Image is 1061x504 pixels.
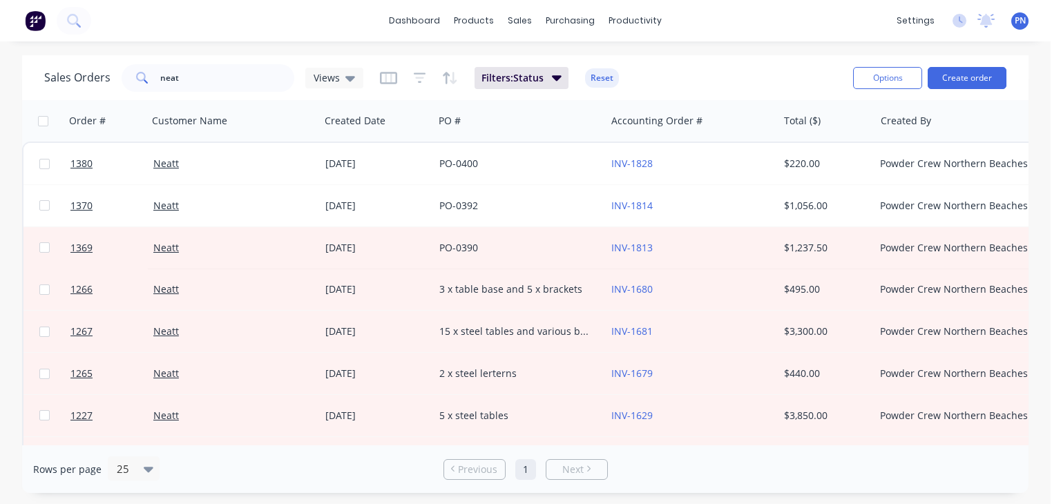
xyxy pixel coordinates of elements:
[153,409,179,422] a: Neatt
[881,114,931,128] div: Created By
[880,282,1033,296] div: Powder Crew Northern Beaches
[784,282,865,296] div: $495.00
[880,157,1033,171] div: Powder Crew Northern Beaches
[890,10,941,31] div: settings
[44,71,111,84] h1: Sales Orders
[784,324,865,338] div: $3,300.00
[439,157,593,171] div: PO-0400
[325,367,428,380] div: [DATE]
[70,185,153,226] a: 1370
[70,353,153,394] a: 1265
[160,64,295,92] input: Search...
[382,10,447,31] a: dashboard
[153,199,179,212] a: Neatt
[25,10,46,31] img: Factory
[70,269,153,310] a: 1266
[853,67,922,89] button: Options
[481,71,544,85] span: Filters: Status
[153,282,179,295] a: Neatt
[515,459,536,480] a: Page 1 is your current page
[880,409,1033,423] div: Powder Crew Northern Beaches
[70,241,93,255] span: 1369
[314,70,340,85] span: Views
[325,199,428,213] div: [DATE]
[1015,14,1026,27] span: PN
[784,241,865,255] div: $1,237.50
[325,241,428,255] div: [DATE]
[70,282,93,296] span: 1266
[447,10,501,31] div: products
[458,463,497,476] span: Previous
[501,10,539,31] div: sales
[880,199,1033,213] div: Powder Crew Northern Beaches
[784,367,865,380] div: $440.00
[611,241,653,254] a: INV-1813
[539,10,602,31] div: purchasing
[153,324,179,338] a: Neatt
[611,114,702,128] div: Accounting Order #
[325,409,428,423] div: [DATE]
[152,114,227,128] div: Customer Name
[784,199,865,213] div: $1,056.00
[784,409,865,423] div: $3,850.00
[611,367,653,380] a: INV-1679
[439,199,593,213] div: PO-0392
[439,367,593,380] div: 2 x steel lerterns
[69,114,106,128] div: Order #
[153,367,179,380] a: Neatt
[439,324,593,338] div: 15 x steel tables and various brackets
[70,157,93,171] span: 1380
[325,324,428,338] div: [DATE]
[611,324,653,338] a: INV-1681
[70,227,153,269] a: 1369
[325,157,428,171] div: [DATE]
[439,409,593,423] div: 5 x steel tables
[439,282,593,296] div: 3 x table base and 5 x brackets
[546,463,607,476] a: Next page
[70,199,93,213] span: 1370
[784,157,865,171] div: $220.00
[602,10,669,31] div: productivity
[153,157,179,170] a: Neatt
[611,157,653,170] a: INV-1828
[439,241,593,255] div: PO-0390
[880,241,1033,255] div: Powder Crew Northern Beaches
[325,114,385,128] div: Created Date
[475,67,568,89] button: Filters:Status
[611,199,653,212] a: INV-1814
[611,282,653,295] a: INV-1680
[70,395,153,436] a: 1227
[585,68,619,88] button: Reset
[928,67,1006,89] button: Create order
[153,241,179,254] a: Neatt
[438,459,613,480] ul: Pagination
[33,463,102,476] span: Rows per page
[70,324,93,338] span: 1267
[70,409,93,423] span: 1227
[611,409,653,422] a: INV-1629
[880,324,1033,338] div: Powder Crew Northern Beaches
[70,367,93,380] span: 1265
[444,463,505,476] a: Previous page
[562,463,584,476] span: Next
[439,114,461,128] div: PO #
[325,282,428,296] div: [DATE]
[1014,457,1047,490] iframe: Intercom live chat
[70,143,153,184] a: 1380
[784,114,821,128] div: Total ($)
[880,367,1033,380] div: Powder Crew Northern Beaches
[70,311,153,352] a: 1267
